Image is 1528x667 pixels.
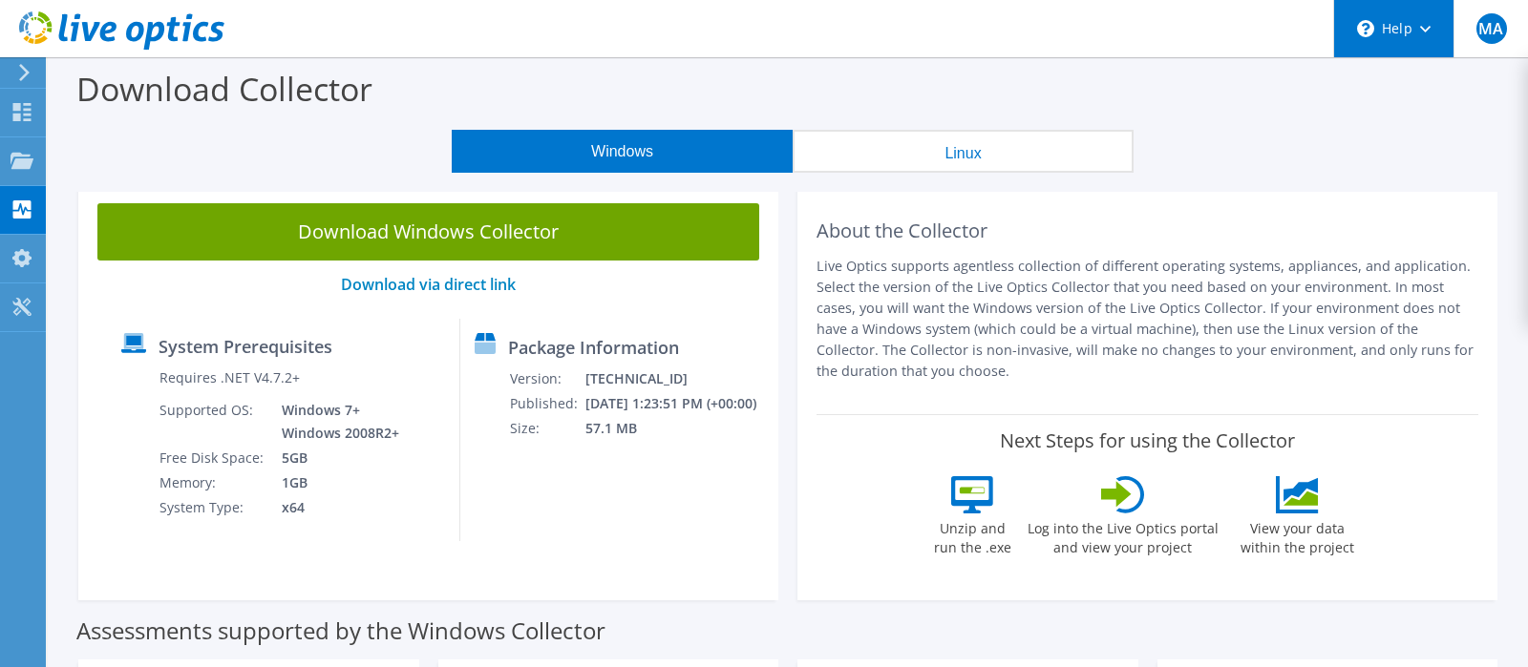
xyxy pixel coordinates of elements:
label: System Prerequisites [159,337,332,356]
td: Size: [509,416,584,441]
td: System Type: [159,495,267,520]
a: Download Windows Collector [97,203,759,261]
span: MA [1476,13,1507,44]
td: 1GB [267,470,403,495]
td: Free Disk Space: [159,446,267,470]
label: Next Steps for using the Collector [1000,429,1295,452]
td: Version: [509,366,584,391]
button: Linux [793,130,1134,173]
td: 5GB [267,446,403,470]
td: Windows 7+ Windows 2008R2+ [267,398,403,446]
label: View your data within the project [1229,513,1367,557]
h2: About the Collector [817,219,1478,242]
label: Download Collector [76,67,372,111]
label: Assessments supported by the Windows Collector [76,621,605,640]
label: Log into the Live Optics portal and view your project [1027,513,1220,557]
td: x64 [267,495,403,520]
button: Windows [452,130,793,173]
td: Supported OS: [159,398,267,446]
td: Published: [509,391,584,416]
td: Memory: [159,470,267,495]
svg: \n [1357,20,1374,37]
label: Package Information [508,338,679,357]
label: Unzip and run the .exe [929,513,1017,557]
p: Live Optics supports agentless collection of different operating systems, appliances, and applica... [817,256,1478,382]
td: 57.1 MB [584,416,770,441]
td: [TECHNICAL_ID] [584,366,770,391]
td: [DATE] 1:23:51 PM (+00:00) [584,391,770,416]
a: Download via direct link [341,274,516,295]
label: Requires .NET V4.7.2+ [159,368,300,387]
